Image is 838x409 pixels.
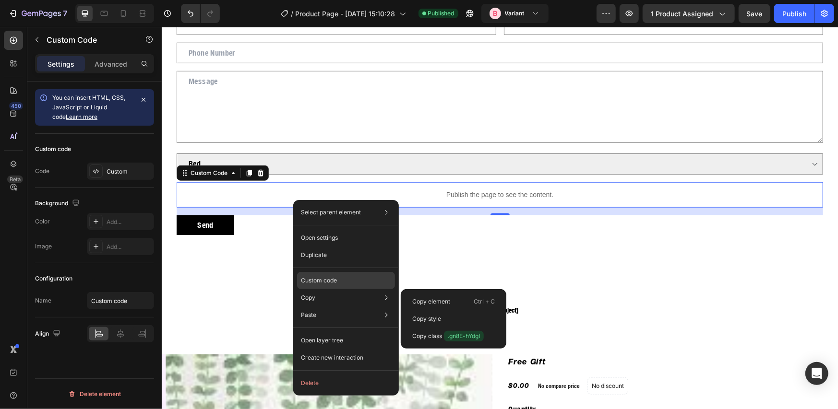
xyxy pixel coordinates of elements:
[107,167,152,176] div: Custom
[296,9,395,19] span: Product Page - [DATE] 15:10:28
[7,175,23,183] div: Beta
[301,293,315,302] p: Copy
[805,362,828,385] div: Open Intercom Messenger
[428,9,455,18] span: Published
[35,296,51,305] div: Name
[48,59,74,69] p: Settings
[301,336,343,345] p: Open layer tree
[346,375,677,390] div: Quantity
[35,197,82,210] div: Background
[346,352,369,366] div: $0.00
[35,242,52,251] div: Image
[181,4,220,23] div: Undo/Redo
[301,353,363,362] p: Create new interaction
[4,4,72,23] button: 7
[481,4,549,23] button: BVariant
[651,9,713,19] span: 1 product assigned
[291,9,294,19] span: /
[162,27,838,409] iframe: To enrich screen reader interactions, please activate Accessibility in Grammarly extension settings
[430,355,462,363] p: No discount
[346,327,677,342] h1: Free Gift
[301,251,327,259] p: Duplicate
[107,243,152,251] div: Add...
[301,311,316,319] p: Paste
[68,388,121,400] div: Delete element
[301,234,338,242] p: Open settings
[412,297,450,306] p: Copy element
[505,9,525,18] h3: Variant
[301,208,361,217] p: Select parent element
[376,356,418,362] p: No compare price
[35,217,50,226] div: Color
[444,331,484,341] span: .gn8E-hYdgI
[66,113,97,120] a: Learn more
[297,374,395,392] button: Delete
[63,8,67,19] p: 7
[493,9,497,18] p: B
[301,276,337,285] p: Custom code
[739,4,770,23] button: Save
[95,59,127,69] p: Advanced
[35,327,62,340] div: Align
[747,10,763,18] span: Save
[35,145,71,153] div: Custom code
[412,331,484,341] p: Copy class
[774,4,814,23] button: Publish
[52,94,125,120] span: You can insert HTML, CSS, JavaScript or Liquid code
[643,4,735,23] button: 1 product assigned
[35,167,49,175] div: Code
[412,315,441,323] p: Copy style
[47,34,128,46] p: Custom Code
[35,386,154,402] button: Delete element
[107,218,152,226] div: Add...
[9,102,23,110] div: 450
[474,297,495,306] p: Ctrl + C
[35,274,72,283] div: Configuration
[782,9,806,19] div: Publish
